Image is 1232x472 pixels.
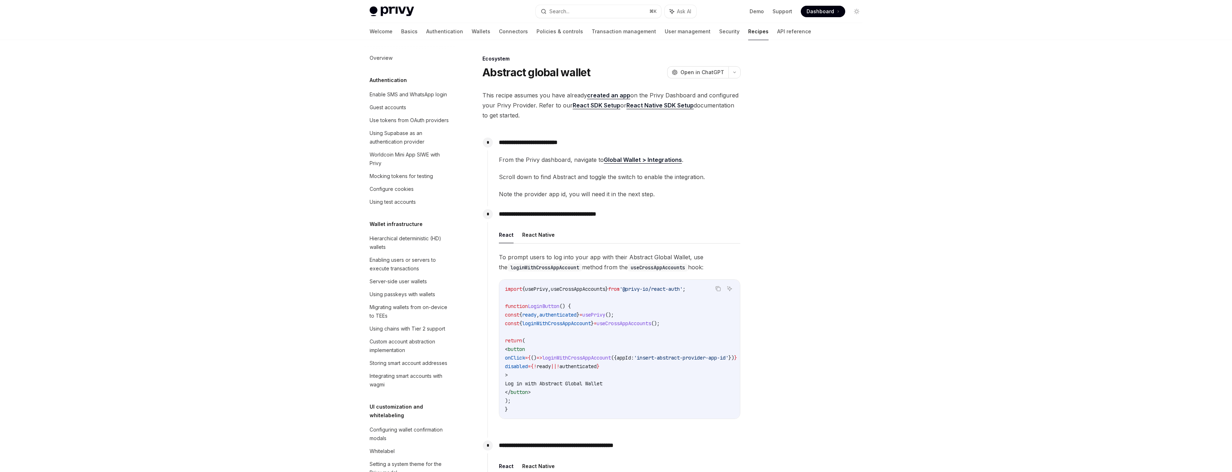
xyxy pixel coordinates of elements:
[611,355,617,361] span: ({
[665,23,711,40] a: User management
[364,423,456,445] a: Configuring wallet confirmation modals
[370,103,406,112] div: Guest accounts
[370,220,423,228] h5: Wallet infrastructure
[519,312,522,318] span: {
[777,23,811,40] a: API reference
[605,286,608,292] span: }
[807,8,834,15] span: Dashboard
[505,380,602,387] span: Log in with Abstract Global Wallet
[536,363,551,370] span: ready
[579,312,582,318] span: =
[531,355,536,361] span: ()
[364,232,456,254] a: Hierarchical deterministic (HD) wallets
[557,363,559,370] span: !
[528,389,531,395] span: >
[522,320,591,327] span: loginWithCrossAppAccount
[370,277,427,286] div: Server-side user wallets
[573,102,620,109] a: React SDK Setup
[591,320,594,327] span: }
[587,92,630,99] a: created an app
[370,198,416,206] div: Using test accounts
[370,185,414,193] div: Configure cookies
[628,264,688,271] code: useCrossAppAccounts
[522,337,525,344] span: (
[728,355,734,361] span: })
[505,389,511,395] span: </
[750,8,764,15] a: Demo
[364,88,456,101] a: Enable SMS and WhatsApp login
[364,288,456,301] a: Using passkeys with wallets
[364,183,456,196] a: Configure cookies
[680,69,724,76] span: Open in ChatGPT
[597,363,600,370] span: }
[370,425,451,443] div: Configuring wallet confirmation modals
[482,55,741,62] div: Ecosystem
[582,312,605,318] span: usePrivy
[370,337,451,355] div: Custom account abstraction implementation
[364,170,456,183] a: Mocking tokens for testing
[370,290,435,299] div: Using passkeys with wallets
[522,226,555,243] button: React Native
[559,303,571,309] span: () {
[677,8,691,15] span: Ask AI
[551,363,557,370] span: ||
[364,101,456,114] a: Guest accounts
[505,320,519,327] span: const
[665,5,696,18] button: Ask AI
[499,155,740,165] span: From the Privy dashboard, navigate to .
[734,355,737,361] span: }
[364,275,456,288] a: Server-side user wallets
[505,312,519,318] span: const
[370,403,456,420] h5: UI customization and whitelabeling
[649,9,657,14] span: ⌘ K
[539,312,577,318] span: authenticated
[370,129,451,146] div: Using Supabase as an authentication provider
[608,286,620,292] span: from
[370,359,447,367] div: Storing smart account addresses
[851,6,862,17] button: Toggle dark mode
[426,23,463,40] a: Authentication
[617,355,634,361] span: appId:
[370,23,393,40] a: Welcome
[725,284,734,293] button: Ask AI
[536,23,583,40] a: Policies & controls
[370,372,451,389] div: Integrating smart accounts with wagmi
[499,189,740,199] span: Note the provider app id, you will need it in the next step.
[511,389,528,395] span: button
[364,254,456,275] a: Enabling users or servers to execute transactions
[505,355,525,361] span: onClick
[508,346,525,352] span: button
[719,23,740,40] a: Security
[801,6,845,17] a: Dashboard
[364,301,456,322] a: Migrating wallets from on-device to TEEs
[592,23,656,40] a: Transaction management
[364,114,456,127] a: Use tokens from OAuth providers
[505,406,508,413] span: }
[505,286,522,292] span: import
[577,312,579,318] span: }
[525,355,528,361] span: =
[482,90,741,120] span: This recipe assumes you have already on the Privy Dashboard and configured your Privy Provider. R...
[651,320,660,327] span: ();
[499,226,514,243] button: React
[364,148,456,170] a: Worldcoin Mini App SIWE with Privy
[370,172,433,180] div: Mocking tokens for testing
[364,127,456,148] a: Using Supabase as an authentication provider
[370,256,451,273] div: Enabling users or servers to execute transactions
[667,66,728,78] button: Open in ChatGPT
[505,303,528,309] span: function
[505,363,528,370] span: disabled
[531,363,534,370] span: {
[401,23,418,40] a: Basics
[364,357,456,370] a: Storing smart account addresses
[364,445,456,458] a: Whitelabel
[597,320,651,327] span: useCrossAppAccounts
[519,320,522,327] span: {
[522,286,525,292] span: {
[370,303,451,320] div: Migrating wallets from on-device to TEEs
[536,5,661,18] button: Search...⌘K
[370,324,445,333] div: Using chains with Tier 2 support
[559,363,597,370] span: authenticated
[528,363,531,370] span: =
[528,355,531,361] span: {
